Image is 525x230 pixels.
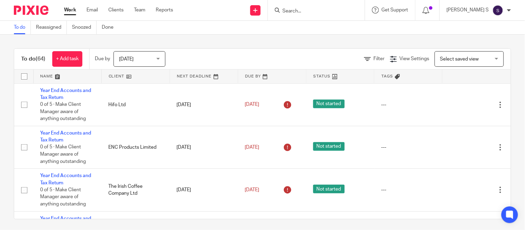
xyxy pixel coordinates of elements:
a: Clients [108,7,124,13]
span: 0 of 5 · Make Client Manager aware of anything outstanding [40,102,86,121]
h1: To do [21,55,45,63]
span: Select saved view [440,57,479,62]
span: [DATE] [245,187,259,192]
div: --- [381,186,436,193]
span: Not started [313,142,345,151]
span: Not started [313,185,345,193]
a: Work [64,7,76,13]
td: [DATE] [170,83,238,126]
a: Year End Accounts and Tax Return [40,173,91,185]
p: Due by [95,55,110,62]
a: Done [102,21,119,34]
span: 0 of 5 · Make Client Manager aware of anything outstanding [40,145,86,164]
img: Pixie [14,6,48,15]
span: Tags [381,74,393,78]
a: Year End Accounts and Tax Return [40,131,91,142]
span: [DATE] [119,57,134,62]
span: Get Support [382,8,408,12]
td: [DATE] [170,169,238,211]
a: To do [14,21,31,34]
span: View Settings [400,56,429,61]
a: Email [87,7,98,13]
a: Year End Accounts and Tax Return [40,88,91,100]
a: Reassigned [36,21,67,34]
span: Filter [374,56,385,61]
a: Team [134,7,145,13]
input: Search [282,8,344,15]
a: + Add task [52,51,82,67]
td: The Irish Coffee Company Ltd [101,169,170,211]
span: [DATE] [245,145,259,150]
td: [DATE] [170,126,238,168]
td: Hifo Ltd [101,83,170,126]
a: Snoozed [72,21,97,34]
span: 0 of 5 · Make Client Manager aware of anything outstanding [40,187,86,206]
a: Reports [156,7,173,13]
img: svg%3E [492,5,504,16]
a: Year End Accounts and Tax Return [40,216,91,228]
td: ENC Products Limited [101,126,170,168]
div: --- [381,144,436,151]
span: [DATE] [245,102,259,107]
span: (64) [36,56,45,62]
p: [PERSON_NAME] S [447,7,489,13]
span: Not started [313,100,345,108]
div: --- [381,101,436,108]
